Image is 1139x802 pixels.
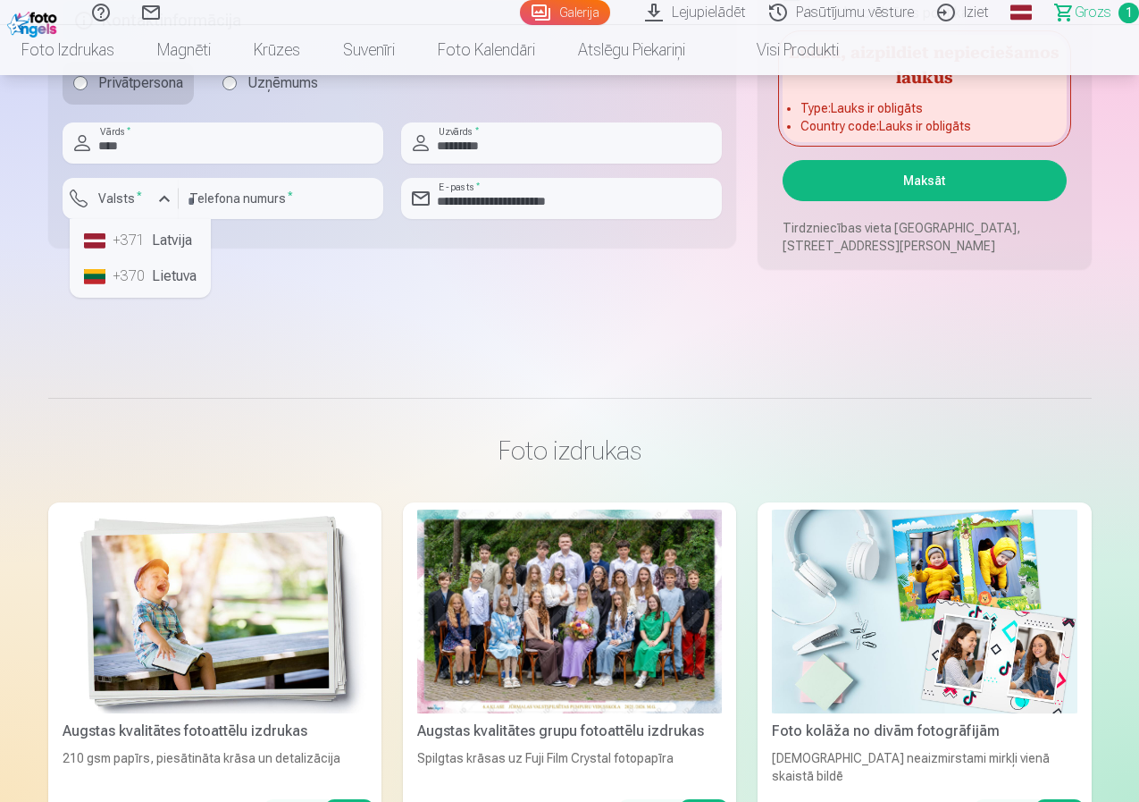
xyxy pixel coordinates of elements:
div: Spilgtas krāsas uz Fuji Film Crystal fotopapīra [410,749,729,785]
p: Tirdzniecības vieta [GEOGRAPHIC_DATA], [STREET_ADDRESS][PERSON_NAME] [783,219,1066,255]
a: Visi produkti [707,25,860,75]
img: /fa3 [7,7,62,38]
button: Maksāt [783,160,1066,201]
button: Valsts* [63,178,179,219]
label: Uzņēmums [212,62,329,105]
input: Uzņēmums [222,76,237,90]
a: Krūzes [232,25,322,75]
a: Atslēgu piekariņi [557,25,707,75]
li: Lietuva [77,258,204,294]
li: Latvija [77,223,204,258]
li: Country code : Lauks ir obligāts [800,117,1048,135]
div: Augstas kvalitātes grupu fotoattēlu izdrukas [410,721,729,742]
div: +371 [113,230,148,251]
img: Augstas kvalitātes fotoattēlu izdrukas [63,510,367,713]
div: Augstas kvalitātes fotoattēlu izdrukas [55,721,374,742]
span: 1 [1118,3,1139,23]
div: Lauks ir obligāts [63,219,179,233]
div: Foto kolāža no divām fotogrāfijām [765,721,1084,742]
img: Foto kolāža no divām fotogrāfijām [772,510,1076,713]
span: Grozs [1075,2,1111,23]
input: Privātpersona [73,76,88,90]
label: Privātpersona [63,62,194,105]
li: Type : Lauks ir obligāts [800,99,1048,117]
a: Magnēti [136,25,232,75]
div: +370 [113,266,148,287]
a: Foto kalendāri [416,25,557,75]
h3: Foto izdrukas [63,435,1077,467]
a: Suvenīri [322,25,416,75]
div: 210 gsm papīrs, piesātināta krāsa un detalizācija [55,749,374,785]
div: [DEMOGRAPHIC_DATA] neaizmirstami mirkļi vienā skaistā bildē [765,749,1084,785]
label: Valsts [91,190,149,207]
